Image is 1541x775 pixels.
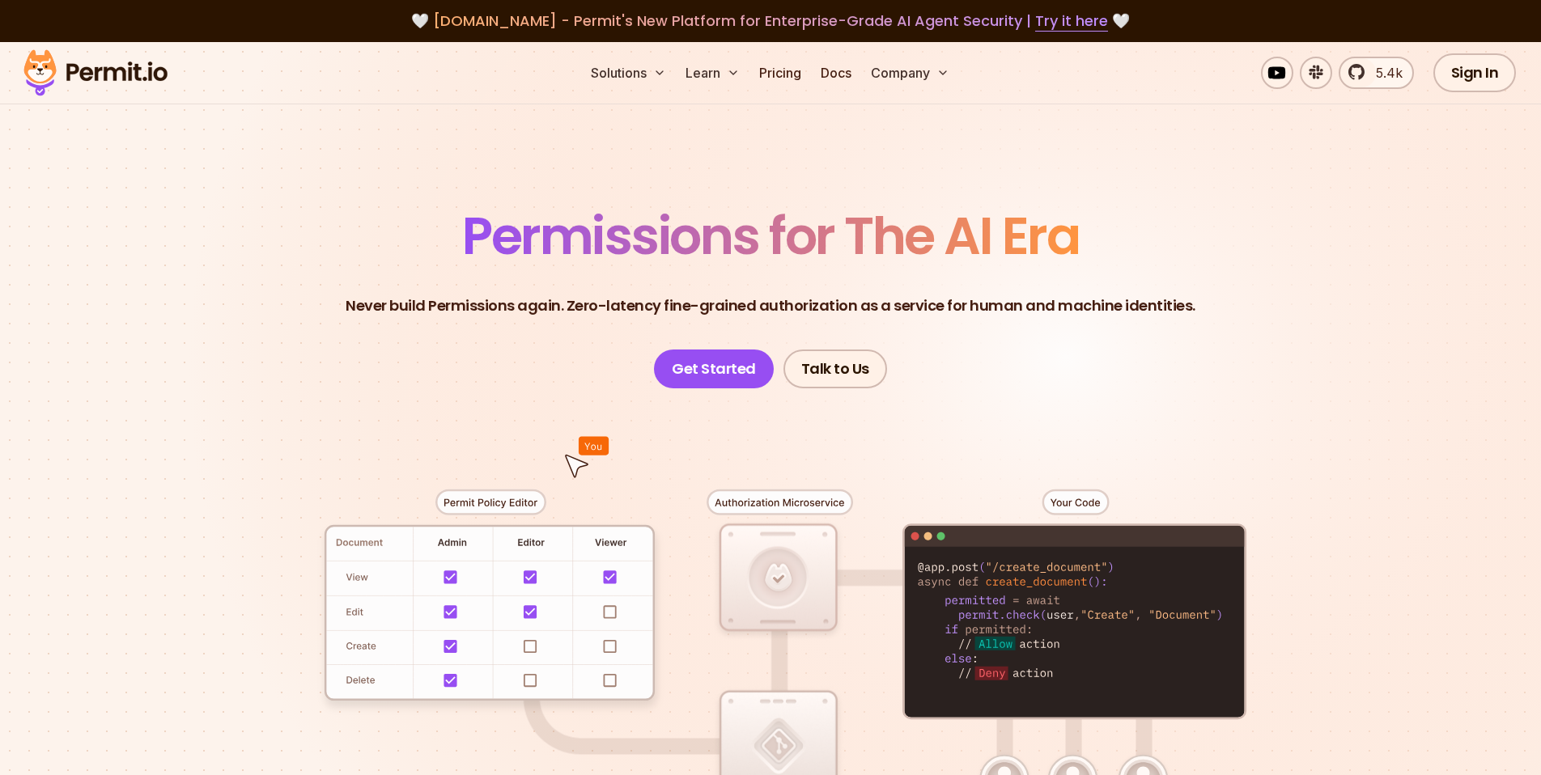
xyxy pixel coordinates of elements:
button: Learn [679,57,746,89]
p: Never build Permissions again. Zero-latency fine-grained authorization as a service for human and... [346,294,1195,317]
div: 🤍 🤍 [39,10,1502,32]
a: Docs [814,57,858,89]
a: Talk to Us [783,349,887,388]
a: Sign In [1433,53,1517,92]
a: 5.4k [1339,57,1414,89]
button: Company [864,57,956,89]
span: [DOMAIN_NAME] - Permit's New Platform for Enterprise-Grade AI Agent Security | [433,11,1108,31]
button: Solutions [584,57,673,89]
span: Permissions for The AI Era [462,200,1079,272]
a: Get Started [654,349,774,388]
img: Permit logo [16,45,175,100]
a: Try it here [1035,11,1108,32]
a: Pricing [753,57,808,89]
span: 5.4k [1366,63,1403,83]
